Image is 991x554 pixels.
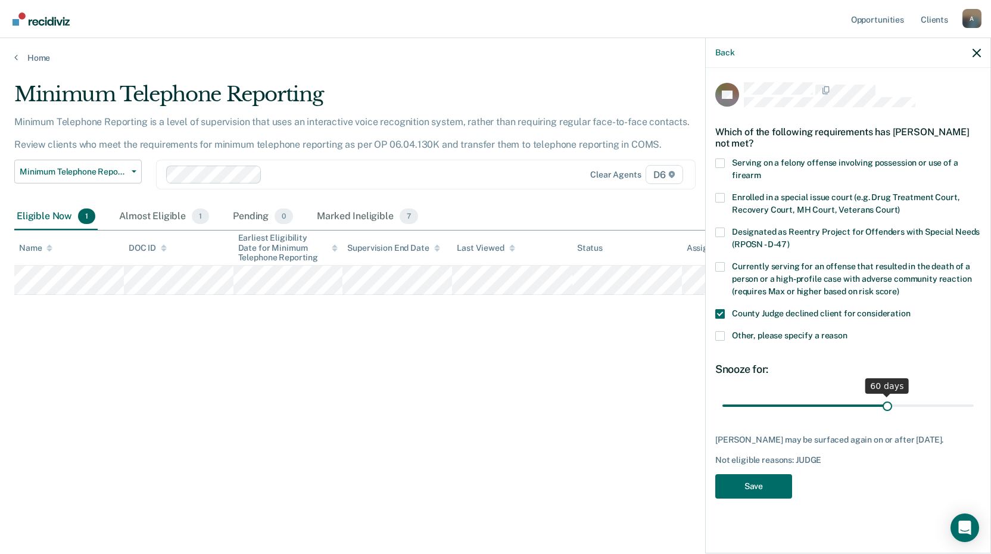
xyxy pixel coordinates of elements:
span: 0 [275,208,293,224]
div: Assigned to [687,243,743,253]
span: Currently serving for an offense that resulted in the death of a person or a high-profile case wi... [732,262,971,296]
div: Earliest Eligibility Date for Minimum Telephone Reporting [238,233,338,263]
span: 1 [78,208,95,224]
span: 7 [400,208,418,224]
img: Recidiviz [13,13,70,26]
span: Enrolled in a special issue court (e.g. Drug Treatment Court, Recovery Court, MH Court, Veterans ... [732,192,959,214]
span: Other, please specify a reason [732,331,847,340]
span: County Judge declined client for consideration [732,309,911,318]
div: Not eligible reasons: JUDGE [715,455,981,465]
span: 1 [192,208,209,224]
div: A [962,9,981,28]
div: Supervision End Date [347,243,440,253]
span: Minimum Telephone Reporting [20,167,127,177]
div: 60 days [865,378,909,394]
div: Last Viewed [457,243,515,253]
div: Status [577,243,603,253]
div: Clear agents [590,170,641,180]
button: Profile dropdown button [962,9,981,28]
div: Eligible Now [14,204,98,230]
span: Serving on a felony offense involving possession or use of a firearm [732,158,958,180]
span: Designated as Reentry Project for Offenders with Special Needs (RPOSN - D-47) [732,227,980,249]
div: DOC ID [129,243,167,253]
div: Which of the following requirements has [PERSON_NAME] not met? [715,117,981,158]
div: Snooze for: [715,363,981,376]
div: Marked Ineligible [314,204,420,230]
div: Almost Eligible [117,204,211,230]
div: Minimum Telephone Reporting [14,82,758,116]
p: Minimum Telephone Reporting is a level of supervision that uses an interactive voice recognition ... [14,116,690,150]
div: Pending [230,204,295,230]
div: Name [19,243,52,253]
div: Open Intercom Messenger [951,513,979,542]
div: [PERSON_NAME] may be surfaced again on or after [DATE]. [715,435,981,445]
a: Home [14,52,977,63]
button: Save [715,474,792,499]
span: D6 [646,165,683,184]
button: Back [715,48,734,58]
